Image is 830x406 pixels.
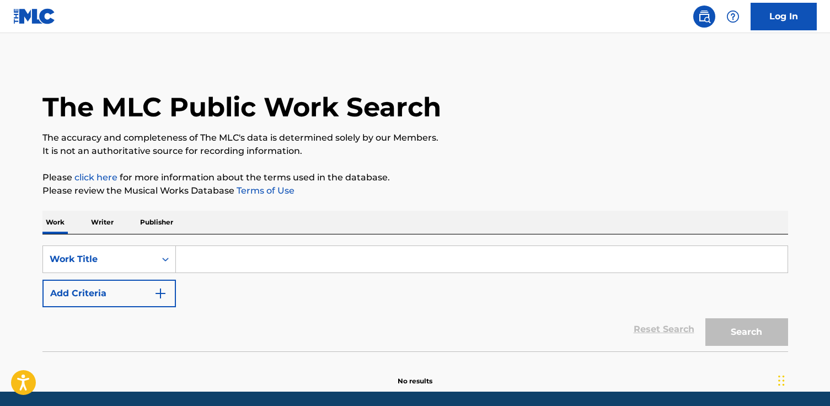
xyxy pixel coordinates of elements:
p: It is not an authoritative source for recording information. [42,145,788,158]
p: Publisher [137,211,176,234]
img: help [726,10,740,23]
p: The accuracy and completeness of The MLC's data is determined solely by our Members. [42,131,788,145]
h1: The MLC Public Work Search [42,90,441,124]
p: Please for more information about the terms used in the database. [42,171,788,184]
p: Writer [88,211,117,234]
p: Work [42,211,68,234]
a: Public Search [693,6,715,28]
a: Terms of Use [234,185,294,196]
p: Please review the Musical Works Database [42,184,788,197]
iframe: Chat Widget [775,353,830,406]
div: Work Title [50,253,149,266]
div: Drag [778,364,785,397]
a: click here [74,172,117,183]
img: 9d2ae6d4665cec9f34b9.svg [154,287,167,300]
div: Help [722,6,744,28]
p: No results [398,363,432,386]
form: Search Form [42,245,788,351]
img: MLC Logo [13,8,56,24]
img: search [698,10,711,23]
a: Log In [751,3,817,30]
button: Add Criteria [42,280,176,307]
